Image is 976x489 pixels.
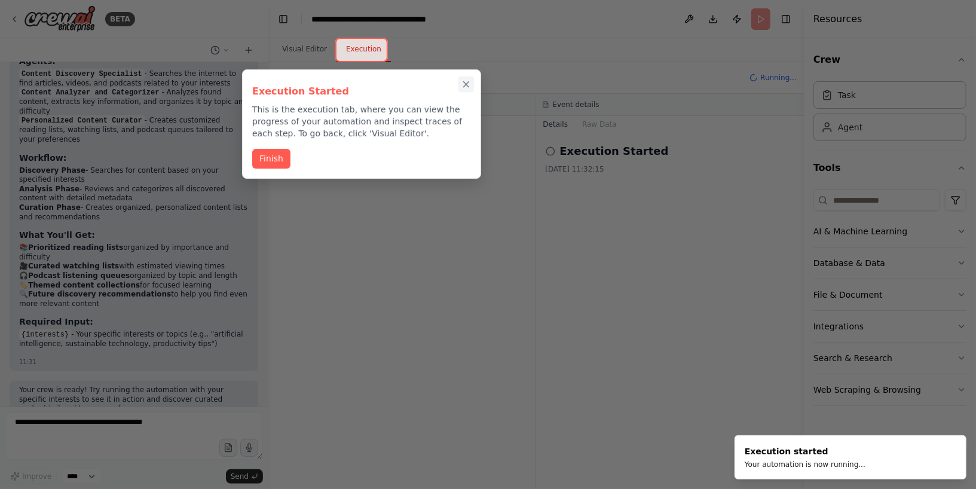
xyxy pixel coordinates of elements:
div: Your automation is now running... [745,460,865,469]
button: Finish [252,149,290,169]
div: Execution started [745,445,865,457]
p: This is the execution tab, where you can view the progress of your automation and inspect traces ... [252,103,471,139]
button: Close walkthrough [458,77,474,92]
button: Hide left sidebar [275,11,292,27]
h3: Execution Started [252,84,471,99]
